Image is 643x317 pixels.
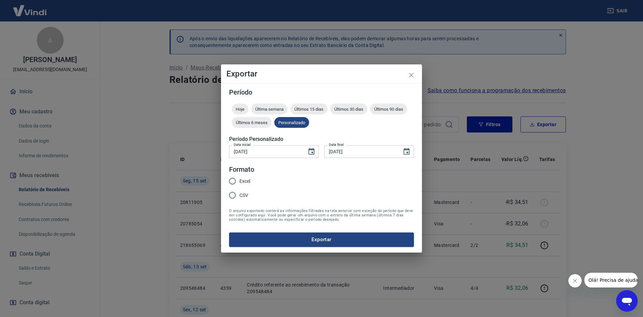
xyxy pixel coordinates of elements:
div: Últimos 6 meses [232,117,272,128]
span: Últimos 6 meses [232,120,272,125]
button: Choose date, selected date is 15 de set de 2025 [400,145,413,158]
div: Personalizado [274,117,309,128]
div: Última semana [251,104,288,114]
span: Últimos 15 dias [290,107,328,112]
div: Últimos 30 dias [330,104,367,114]
input: DD/MM/YYYY [324,145,397,158]
span: Últimos 30 dias [330,107,367,112]
h5: Período [229,89,414,96]
span: Hoje [232,107,248,112]
legend: Formato [229,165,254,174]
button: Choose date, selected date is 11 de set de 2025 [305,145,318,158]
iframe: Botão para abrir a janela de mensagens [616,290,638,312]
div: Últimos 90 dias [370,104,407,114]
h4: Exportar [226,70,417,78]
h5: Período Personalizado [229,136,414,143]
button: close [403,67,419,83]
div: Últimos 15 dias [290,104,328,114]
span: Olá! Precisa de ajuda? [4,5,56,10]
span: CSV [239,192,248,199]
label: Data final [329,142,344,147]
iframe: Mensagem da empresa [584,273,638,287]
span: Últimos 90 dias [370,107,407,112]
div: Hoje [232,104,248,114]
iframe: Fechar mensagem [568,274,582,287]
input: DD/MM/YYYY [229,145,302,158]
button: Exportar [229,232,414,247]
span: Última semana [251,107,288,112]
span: Excel [239,178,250,185]
label: Data inicial [234,142,251,147]
span: Personalizado [274,120,309,125]
span: O arquivo exportado conterá as informações filtradas na tela anterior com exceção do período que ... [229,209,414,222]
